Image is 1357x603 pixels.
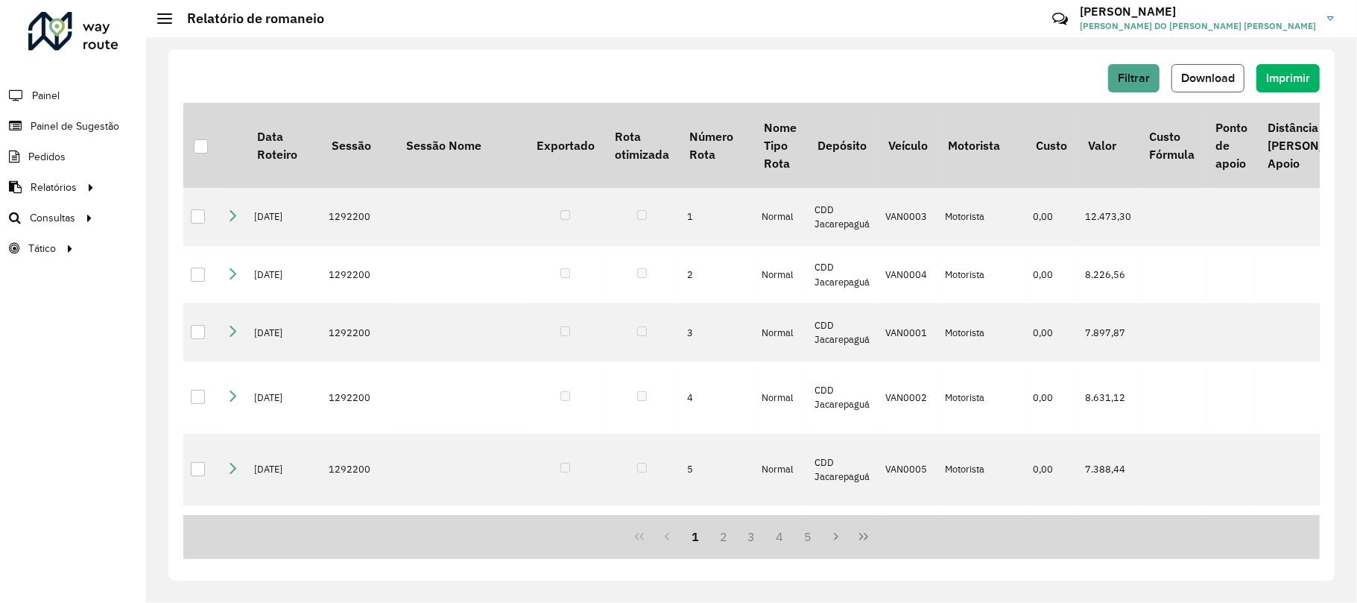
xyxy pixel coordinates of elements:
[938,505,1026,563] td: Motorista
[938,362,1026,434] td: Motorista
[878,505,937,563] td: VAN0010
[1078,103,1139,188] th: Valor
[1026,434,1078,506] td: 0,00
[1078,362,1139,434] td: 8.631,12
[794,523,822,551] button: 5
[30,210,75,226] span: Consultas
[754,103,807,188] th: Nome Tipo Rota
[754,246,807,304] td: Normal
[680,246,754,304] td: 2
[878,434,937,506] td: VAN0005
[1026,246,1078,304] td: 0,00
[321,303,396,362] td: 1292200
[247,103,321,188] th: Data Roteiro
[807,505,878,563] td: CDD Jacarepaguá
[31,119,119,134] span: Painel de Sugestão
[680,362,754,434] td: 4
[938,434,1026,506] td: Motorista
[807,362,878,434] td: CDD Jacarepaguá
[1118,72,1150,84] span: Filtrar
[1266,72,1310,84] span: Imprimir
[247,188,321,246] td: [DATE]
[878,188,937,246] td: VAN0003
[247,303,321,362] td: [DATE]
[1078,434,1139,506] td: 7.388,44
[31,180,77,195] span: Relatórios
[754,303,807,362] td: Normal
[754,505,807,563] td: Normal
[1171,64,1244,92] button: Download
[247,505,321,563] td: [DATE]
[754,434,807,506] td: Normal
[1256,64,1320,92] button: Imprimir
[1026,505,1078,563] td: 0,00
[321,246,396,304] td: 1292200
[765,523,794,551] button: 4
[680,103,754,188] th: Número Rota
[1205,103,1257,188] th: Ponto de apoio
[807,188,878,246] td: CDD Jacarepaguá
[321,103,396,188] th: Sessão
[28,149,66,165] span: Pedidos
[878,103,937,188] th: Veículo
[938,103,1026,188] th: Motorista
[807,303,878,362] td: CDD Jacarepaguá
[878,362,937,434] td: VAN0002
[172,10,324,27] h2: Relatório de romaneio
[938,246,1026,304] td: Motorista
[247,246,321,304] td: [DATE]
[1078,246,1139,304] td: 8.226,56
[709,523,738,551] button: 2
[938,188,1026,246] td: Motorista
[1181,72,1235,84] span: Download
[1044,3,1076,35] a: Contato Rápido
[681,523,709,551] button: 1
[1080,4,1316,19] h3: [PERSON_NAME]
[1026,103,1078,188] th: Custo
[850,523,878,551] button: Last Page
[1026,362,1078,434] td: 0,00
[754,362,807,434] td: Normal
[1078,505,1139,563] td: 774,10
[247,434,321,506] td: [DATE]
[1078,188,1139,246] td: 12.473,30
[28,241,56,256] span: Tático
[32,88,60,104] span: Painel
[822,523,850,551] button: Next Page
[680,303,754,362] td: 3
[1108,64,1160,92] button: Filtrar
[738,523,766,551] button: 3
[526,103,604,188] th: Exportado
[680,505,754,563] td: 6
[878,303,937,362] td: VAN0001
[321,362,396,434] td: 1292200
[396,103,526,188] th: Sessão Nome
[680,188,754,246] td: 1
[321,434,396,506] td: 1292200
[604,103,679,188] th: Rota otimizada
[680,434,754,506] td: 5
[1026,188,1078,246] td: 0,00
[807,434,878,506] td: CDD Jacarepaguá
[938,303,1026,362] td: Motorista
[321,188,396,246] td: 1292200
[1078,303,1139,362] td: 7.897,87
[807,246,878,304] td: CDD Jacarepaguá
[321,505,396,563] td: 1292200
[807,103,878,188] th: Depósito
[1139,103,1205,188] th: Custo Fórmula
[878,246,937,304] td: VAN0004
[1026,303,1078,362] td: 0,00
[1080,19,1316,33] span: [PERSON_NAME] DO [PERSON_NAME] [PERSON_NAME]
[247,362,321,434] td: [DATE]
[754,188,807,246] td: Normal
